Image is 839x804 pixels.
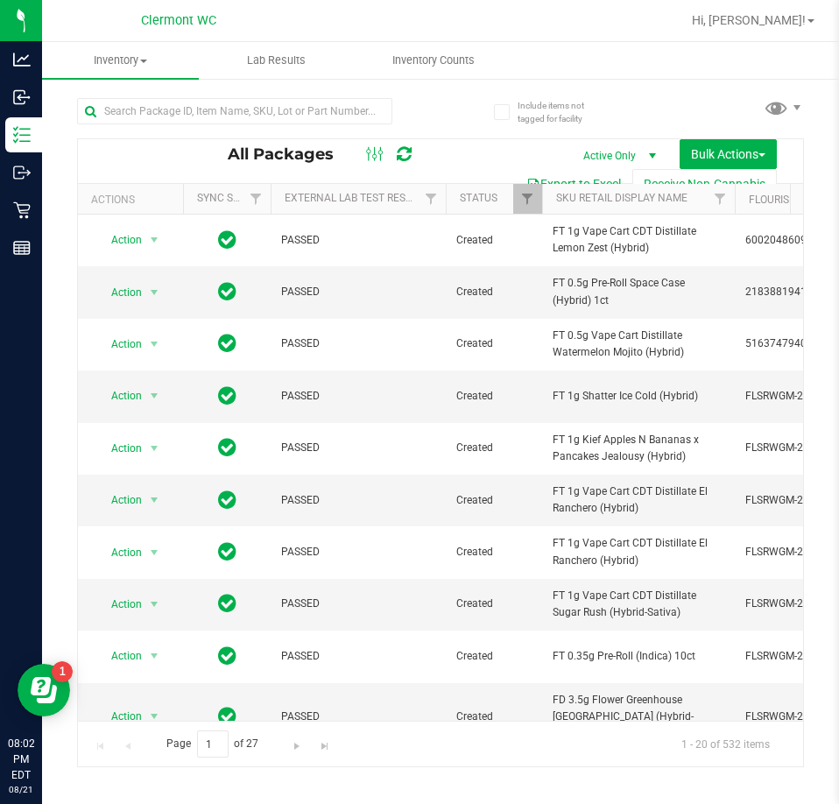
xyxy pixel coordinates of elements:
span: Inventory Counts [369,53,498,68]
span: select [144,488,166,512]
span: select [144,704,166,729]
inline-svg: Reports [13,239,31,257]
span: Action [95,704,143,729]
span: In Sync [218,591,236,616]
span: FT 0.5g Pre-Roll Space Case (Hybrid) 1ct [553,275,724,308]
span: Action [95,540,143,565]
span: PASSED [281,709,435,725]
button: Receive Non-Cannabis [632,169,777,199]
span: Created [456,232,532,249]
span: select [144,592,166,617]
span: select [144,228,166,252]
span: Created [456,388,532,405]
span: Created [456,284,532,300]
span: Action [95,488,143,512]
span: FT 1g Vape Cart CDT Distillate El Ranchero (Hybrid) [553,535,724,568]
span: Created [456,492,532,509]
span: In Sync [218,540,236,564]
span: In Sync [218,384,236,408]
span: FT 0.35g Pre-Roll (Indica) 10ct [553,648,724,665]
span: In Sync [218,279,236,304]
span: FT 0.5g Vape Cart Distillate Watermelon Mojito (Hybrid) [553,328,724,361]
span: All Packages [228,145,351,164]
span: Created [456,596,532,612]
a: Go to the last page [312,730,337,754]
span: Action [95,436,143,461]
span: Include items not tagged for facility [518,99,605,125]
span: Created [456,335,532,352]
span: FD 3.5g Flower Greenhouse [GEOGRAPHIC_DATA] (Hybrid-Indica) [553,692,724,743]
span: Inventory [42,53,199,68]
span: Created [456,709,532,725]
a: Inventory [42,42,199,79]
input: Search Package ID, Item Name, SKU, Lot or Part Number... [77,98,392,124]
span: FT 1g Vape Cart CDT Distillate Lemon Zest (Hybrid) [553,223,724,257]
span: Action [95,644,143,668]
inline-svg: Inbound [13,88,31,106]
span: In Sync [218,704,236,729]
a: External Lab Test Result [285,192,422,204]
a: SKU Retail Display Name [556,192,687,204]
a: Inventory Counts [355,42,511,79]
span: In Sync [218,228,236,252]
a: Filter [706,184,735,214]
span: Page of 27 [152,730,273,758]
input: 1 [197,730,229,758]
div: Actions [91,194,176,206]
a: Status [460,192,497,204]
span: select [144,384,166,408]
span: PASSED [281,335,435,352]
span: PASSED [281,596,435,612]
span: Action [95,228,143,252]
span: PASSED [281,544,435,561]
span: Action [95,384,143,408]
span: In Sync [218,644,236,668]
inline-svg: Outbound [13,164,31,181]
span: Clermont WC [141,13,216,28]
span: Created [456,440,532,456]
span: Action [95,280,143,305]
span: Lab Results [223,53,329,68]
span: Created [456,648,532,665]
span: FT 1g Vape Cart CDT Distillate El Ranchero (Hybrid) [553,483,724,517]
span: PASSED [281,232,435,249]
p: 08/21 [8,783,34,796]
a: Filter [417,184,446,214]
span: select [144,280,166,305]
span: Created [456,544,532,561]
span: In Sync [218,435,236,460]
span: select [144,644,166,668]
span: PASSED [281,492,435,509]
button: Bulk Actions [680,139,777,169]
span: select [144,332,166,356]
span: 1 - 20 of 532 items [667,730,784,757]
span: FT 1g Vape Cart CDT Distillate Sugar Rush (Hybrid-Sativa) [553,588,724,621]
span: PASSED [281,648,435,665]
iframe: Resource center unread badge [52,661,73,682]
a: Sync Status [197,192,264,204]
p: 08:02 PM EDT [8,736,34,783]
iframe: Resource center [18,664,70,716]
a: Filter [242,184,271,214]
span: PASSED [281,440,435,456]
span: FT 1g Shatter Ice Cold (Hybrid) [553,388,724,405]
span: In Sync [218,331,236,356]
inline-svg: Inventory [13,126,31,144]
a: Lab Results [199,42,356,79]
span: PASSED [281,388,435,405]
inline-svg: Analytics [13,51,31,68]
a: Filter [513,184,542,214]
span: Hi, [PERSON_NAME]! [692,13,806,27]
span: Action [95,592,143,617]
span: FT 1g Kief Apples N Bananas x Pancakes Jealousy (Hybrid) [553,432,724,465]
inline-svg: Retail [13,201,31,219]
span: select [144,540,166,565]
span: PASSED [281,284,435,300]
span: Action [95,332,143,356]
span: In Sync [218,488,236,512]
button: Export to Excel [515,169,632,199]
span: Bulk Actions [691,147,765,161]
a: Go to the next page [285,730,310,754]
span: select [144,436,166,461]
